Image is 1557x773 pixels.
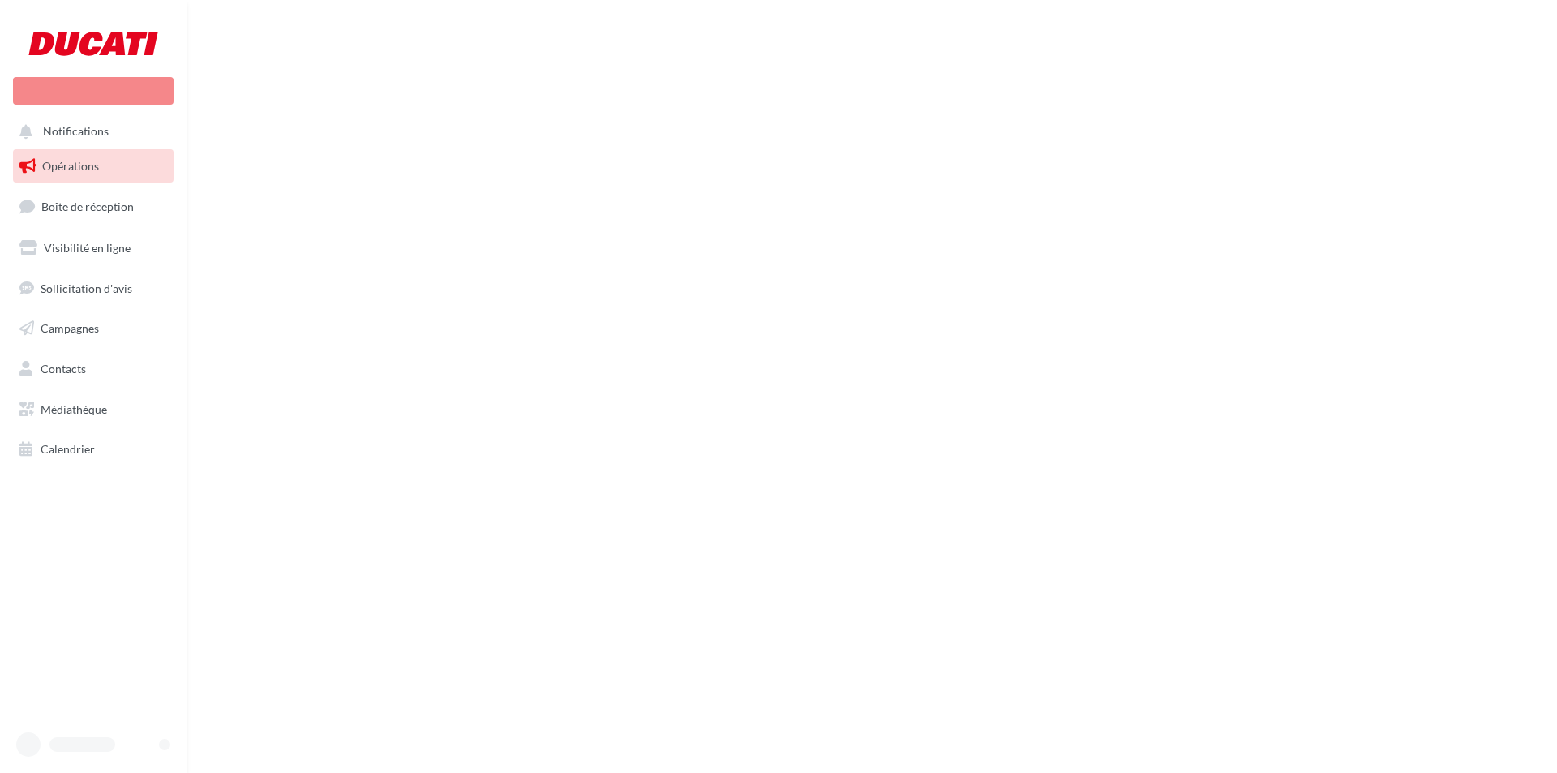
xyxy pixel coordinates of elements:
span: Contacts [41,362,86,376]
span: Calendrier [41,442,95,456]
a: Visibilité en ligne [10,231,177,265]
a: Sollicitation d'avis [10,272,177,306]
span: Campagnes [41,321,99,335]
a: Médiathèque [10,393,177,427]
span: Médiathèque [41,402,107,416]
a: Calendrier [10,432,177,466]
span: Notifications [43,125,109,139]
span: Opérations [42,159,99,173]
a: Campagnes [10,311,177,346]
span: Visibilité en ligne [44,241,131,255]
a: Opérations [10,149,177,183]
span: Sollicitation d'avis [41,281,132,294]
div: Nouvelle campagne [13,77,174,105]
span: Boîte de réception [41,200,134,213]
a: Contacts [10,352,177,386]
a: Boîte de réception [10,189,177,224]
